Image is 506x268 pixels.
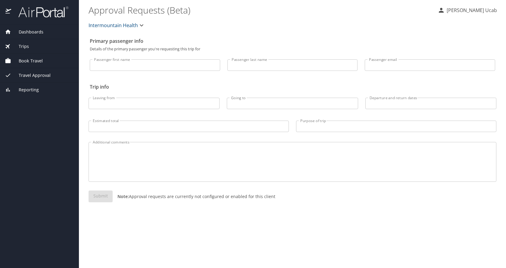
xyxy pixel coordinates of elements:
span: Travel Approval [11,72,51,79]
span: Dashboards [11,29,43,35]
span: Trips [11,43,29,50]
h1: Approval Requests (Beta) [89,1,433,19]
img: airportal-logo.png [12,6,68,18]
h2: Trip info [90,82,495,92]
span: Reporting [11,87,39,93]
strong: Note: [117,194,129,199]
img: icon-airportal.png [5,6,12,18]
p: [PERSON_NAME] Ucab [445,7,497,14]
button: Intermountain Health [86,19,148,31]
span: Intermountain Health [89,21,138,30]
p: Details of the primary passenger you're requesting this trip for [90,47,495,51]
h2: Primary passenger info [90,36,495,46]
button: [PERSON_NAME] Ucab [435,5,499,16]
p: Approval requests are currently not configured or enabled for this client [113,193,275,200]
span: Book Travel [11,58,43,64]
